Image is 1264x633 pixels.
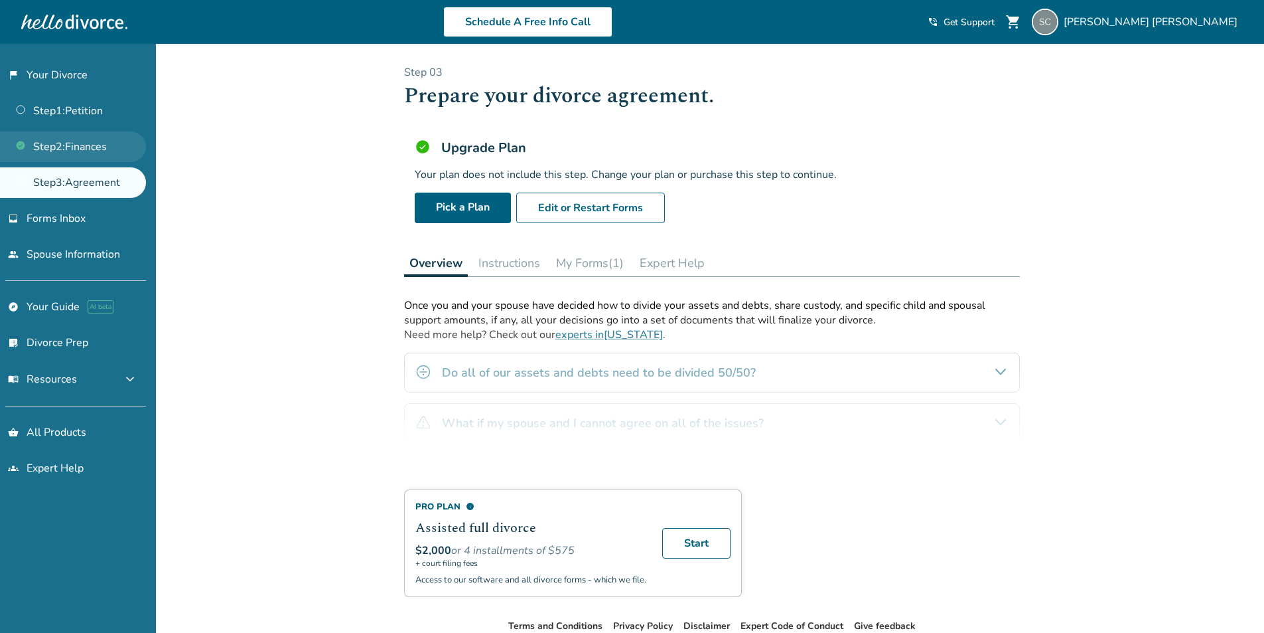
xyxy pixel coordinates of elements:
[122,371,138,387] span: expand_more
[415,167,1009,182] div: Your plan does not include this step. Change your plan or purchase this step to continue.
[8,427,19,438] span: shopping_basket
[415,543,451,558] span: $2,000
[928,17,938,27] span: phone_in_talk
[740,620,843,632] a: Expert Code of Conduct
[415,558,646,569] span: + court filing fees
[634,250,710,276] button: Expert Help
[443,7,612,37] a: Schedule A Free Info Call
[404,250,468,277] button: Overview
[551,250,629,276] button: My Forms(1)
[473,250,545,276] button: Instructions
[8,372,77,387] span: Resources
[1064,15,1243,29] span: [PERSON_NAME] [PERSON_NAME]
[27,211,86,226] span: Forms Inbox
[404,65,1020,80] p: Step 0 3
[613,620,673,632] a: Privacy Policy
[8,249,19,260] span: people
[466,502,474,511] span: info
[415,518,646,538] h2: Assisted full divorce
[441,139,526,157] h5: Upgrade Plan
[415,501,646,513] div: Pro Plan
[662,528,731,559] a: Start
[8,463,19,474] span: groups
[928,16,995,29] a: phone_in_talkGet Support
[404,80,1020,112] h1: Prepare your divorce agreement.
[508,620,602,632] a: Terms and Conditions
[8,302,19,312] span: explore
[1198,569,1264,633] iframe: Chat Widget
[8,213,19,224] span: inbox
[1005,14,1021,30] span: shopping_cart
[415,193,511,223] a: Pick a Plan
[415,574,646,586] p: Access to our software and all divorce forms - which we file.
[8,70,19,80] span: flag_2
[944,16,995,29] span: Get Support
[1032,9,1058,35] img: stephanielcamus@gmail.com
[516,193,665,223] button: Edit or Restart Forms
[88,300,113,314] span: AI beta
[415,543,646,558] div: or 4 installments of $575
[8,374,19,385] span: menu_book
[8,337,19,348] span: list_alt_check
